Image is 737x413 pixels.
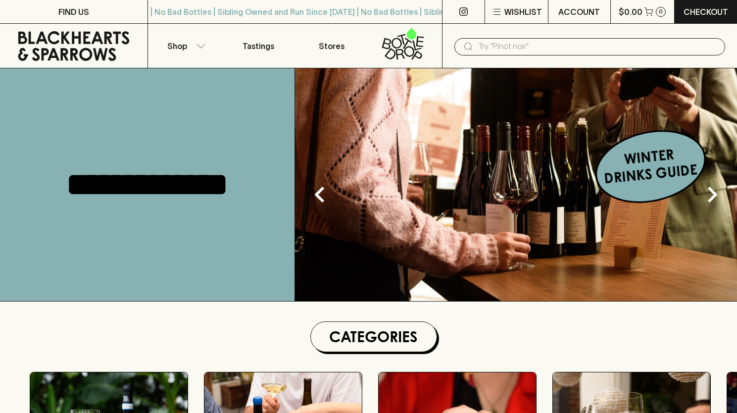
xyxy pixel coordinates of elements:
button: Previous [300,175,340,214]
button: Next [692,175,732,214]
button: Shop [148,24,222,68]
p: Checkout [684,6,728,18]
p: Tastings [243,40,274,52]
input: Try "Pinot noir" [478,39,717,54]
p: Wishlist [504,6,542,18]
p: ACCOUNT [558,6,600,18]
p: Shop [167,40,187,52]
h1: Categories [315,326,433,348]
p: Stores [319,40,344,52]
p: 0 [659,9,663,14]
p: FIND US [58,6,89,18]
a: Tastings [221,24,295,68]
p: $0.00 [619,6,642,18]
a: Stores [295,24,369,68]
img: optimise [295,68,737,301]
